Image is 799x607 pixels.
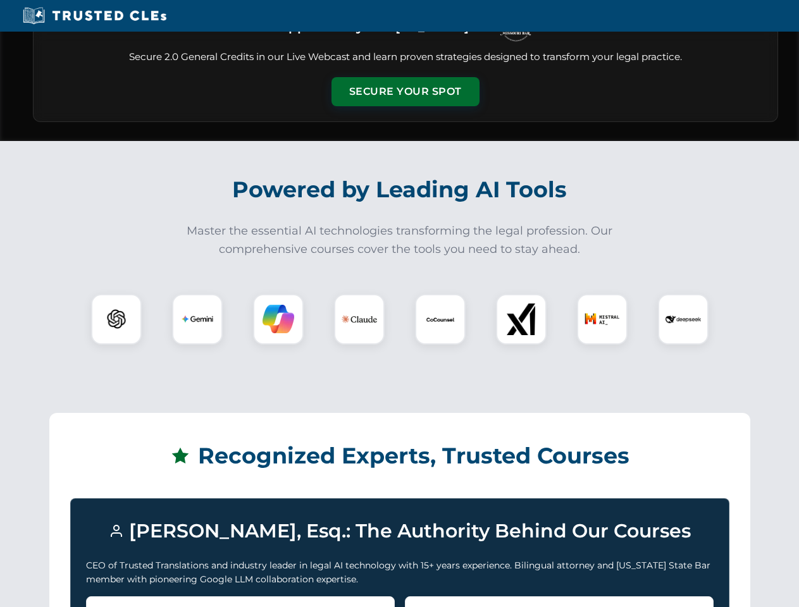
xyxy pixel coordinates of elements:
[178,222,621,259] p: Master the essential AI technologies transforming the legal profession. Our comprehensive courses...
[496,294,547,345] div: xAI
[86,558,714,587] p: CEO of Trusted Translations and industry leader in legal AI technology with 15+ years experience....
[577,294,628,345] div: Mistral AI
[342,302,377,337] img: Claude Logo
[172,294,223,345] div: Gemini
[666,302,701,337] img: DeepSeek Logo
[49,168,750,212] h2: Powered by Leading AI Tools
[505,303,537,335] img: xAI Logo
[658,294,709,345] div: DeepSeek
[253,294,304,345] div: Copilot
[182,303,213,335] img: Gemini Logo
[424,303,456,335] img: CoCounsel Logo
[98,301,135,338] img: ChatGPT Logo
[415,294,466,345] div: CoCounsel
[19,6,170,25] img: Trusted CLEs
[331,77,480,106] button: Secure Your Spot
[334,294,385,345] div: Claude
[49,50,762,64] p: Secure 2.0 General Credits in our Live Webcast and learn proven strategies designed to transform ...
[86,514,714,548] h3: [PERSON_NAME], Esq.: The Authority Behind Our Courses
[91,294,142,345] div: ChatGPT
[585,302,620,337] img: Mistral AI Logo
[70,434,729,478] h2: Recognized Experts, Trusted Courses
[263,303,294,335] img: Copilot Logo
